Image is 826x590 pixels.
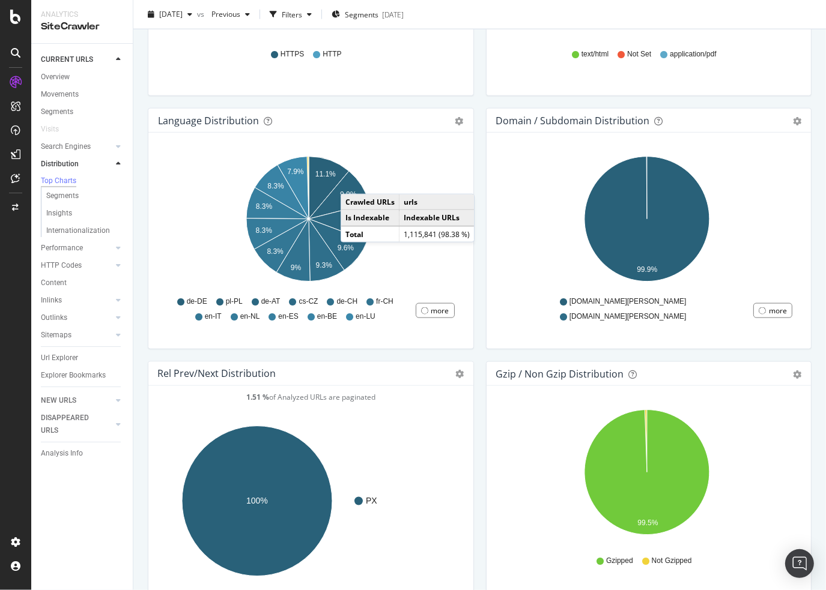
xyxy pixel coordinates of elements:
a: CURRENT URLS [41,53,112,66]
text: PX [366,496,377,506]
span: en-BE [317,312,337,322]
td: 1,115,841 (98.38 %) [399,226,475,242]
td: Crawled URLs [341,194,399,210]
div: NEW URLS [41,394,76,407]
a: Search Engines [41,140,112,153]
div: Segments [46,190,79,202]
a: DISAPPEARED URLS [41,412,112,437]
span: fr-CH [376,297,393,307]
h4: Rel Prev/Next distribution [157,366,276,382]
div: Explorer Bookmarks [41,369,106,382]
div: Open Intercom Messenger [785,549,814,578]
div: Content [41,277,67,289]
div: Search Engines [41,140,91,153]
text: 9.9% [340,190,357,199]
div: CURRENT URLS [41,53,93,66]
span: text/html [582,49,609,59]
span: de-DE [187,297,207,307]
span: HTTPS [281,49,304,59]
span: en-LU [356,312,375,322]
a: Url Explorer [41,352,124,364]
div: Overview [41,71,70,83]
div: Top Charts [41,176,76,186]
div: Performance [41,242,83,254]
div: Visits [41,123,59,136]
a: Sitemaps [41,329,112,342]
div: HTTP Codes [41,259,82,272]
a: Analysis Info [41,447,124,460]
span: en-ES [278,312,298,322]
a: NEW URLS [41,394,112,407]
div: [DATE] [382,9,404,19]
div: DISAPPEARED URLS [41,412,102,437]
text: 99.5% [637,519,658,528]
svg: A chart. [158,152,459,291]
svg: A chart. [496,405,797,544]
a: Explorer Bookmarks [41,369,124,382]
a: Outlinks [41,312,112,324]
a: Segments [46,190,124,202]
a: Content [41,277,124,289]
text: 8.3% [267,182,284,190]
a: Overview [41,71,124,83]
text: 8.3% [256,203,273,211]
a: HTTP Codes [41,259,112,272]
button: Previous [207,5,255,24]
div: Segments [41,106,73,118]
td: Indexable URLs [399,210,475,226]
div: Insights [46,207,72,220]
div: Url Explorer [41,352,78,364]
div: gear [455,117,464,125]
span: en-NL [240,312,260,322]
text: 8.3% [267,248,284,256]
span: Previous [207,9,240,19]
span: of Analyzed URLs are paginated [246,392,375,402]
td: Is Indexable [341,210,399,226]
a: Insights [46,207,124,220]
div: Inlinks [41,294,62,307]
text: 7.9% [287,168,304,176]
text: 9.6% [338,244,354,252]
div: SiteCrawler [41,20,123,34]
text: 8.3% [256,227,273,235]
span: Not Set [627,49,651,59]
div: Outlinks [41,312,67,324]
span: pl-PL [226,297,243,307]
text: 99.9% [637,266,657,274]
div: Analytics [41,10,123,20]
text: 11.1% [315,170,336,179]
text: 100% [246,496,268,506]
a: Performance [41,242,112,254]
span: cs-CZ [299,297,318,307]
span: Gzipped [606,556,633,566]
span: de-AT [261,297,281,307]
strong: 1.51 % [246,392,269,402]
button: Segments[DATE] [327,5,408,24]
span: 2025 Aug. 18th [159,9,183,19]
a: Segments [41,106,124,118]
td: Total [341,226,399,242]
div: more [431,306,449,316]
span: Not Gzipped [652,556,692,566]
span: en-IT [205,312,222,322]
button: [DATE] [143,5,197,24]
div: Movements [41,88,79,101]
div: Gzip / Non Gzip Distribution [496,368,624,380]
td: urls [399,194,475,210]
div: Sitemaps [41,329,71,342]
span: de-CH [336,297,357,307]
a: Internationalization [46,224,124,237]
text: 9.3% [316,262,333,270]
a: Inlinks [41,294,112,307]
i: Options [456,370,464,378]
div: Internationalization [46,224,110,237]
div: Distribution [41,158,79,170]
svg: A chart. [496,152,797,291]
span: application/pdf [670,49,716,59]
span: vs [197,9,207,19]
text: 9% [291,263,302,272]
div: Domain / Subdomain Distribution [496,115,650,127]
